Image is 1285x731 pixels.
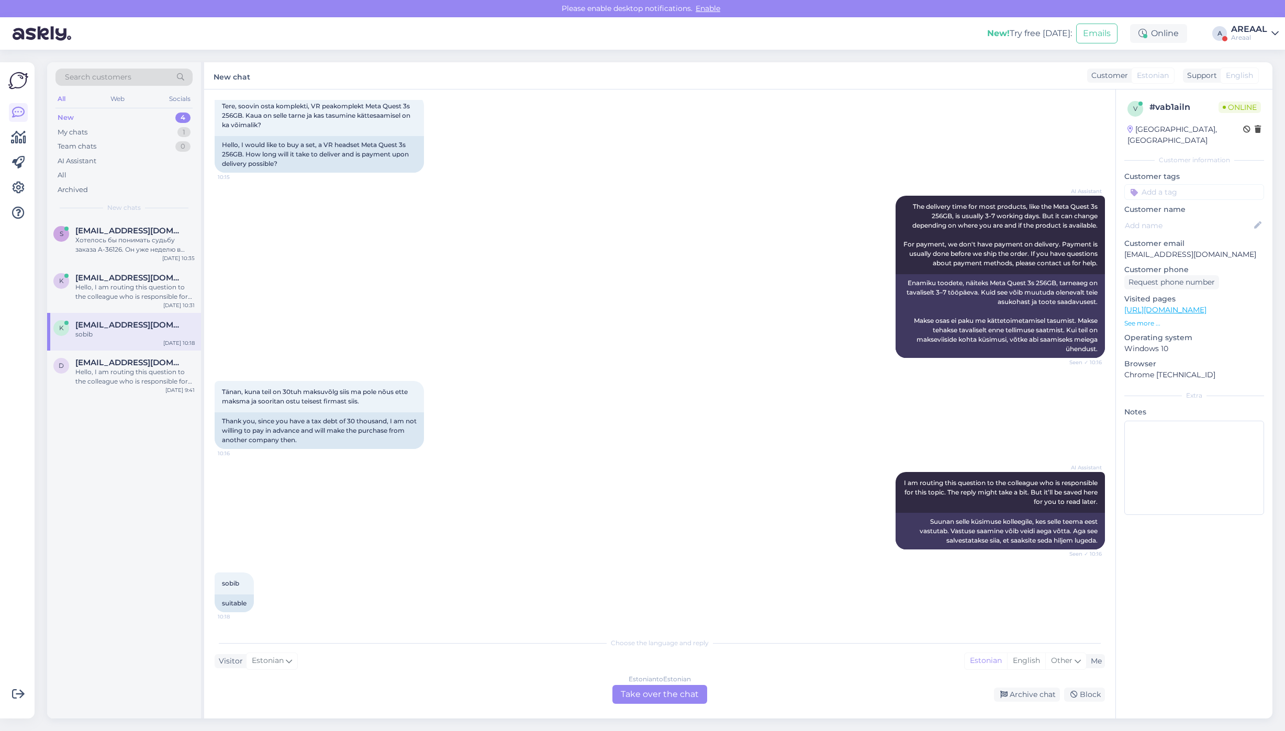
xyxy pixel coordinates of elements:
div: Support [1183,70,1217,81]
span: Tere, soovin osta komplekti, VR peakomplekt Meta Quest 3s 256GB. Kaua on selle tarne ja kas tasum... [222,102,412,129]
div: 4 [175,113,191,123]
span: Online [1219,102,1261,113]
div: Хотелось бы понимать судьбу заказа A-36126. Он уже неделю в обработке и даже не подтвержден, что ... [75,235,195,254]
div: Hello, I am routing this question to the colleague who is responsible for this topic. The reply m... [75,283,195,301]
div: Request phone number [1124,275,1219,289]
p: [EMAIL_ADDRESS][DOMAIN_NAME] [1124,249,1264,260]
div: Take over the chat [612,685,707,704]
div: sobib [75,330,195,339]
span: Tänan, kuna teil on 30tuh maksuvõlg siis ma pole nõus ette maksma ja sooritan ostu teisest firmas... [222,388,409,405]
div: New [58,113,74,123]
span: v [1133,105,1137,113]
span: Estonian [252,655,284,667]
div: Socials [167,92,193,106]
div: Online [1130,24,1187,43]
div: Areaal [1231,33,1267,42]
span: AI Assistant [1063,464,1102,471]
div: Team chats [58,141,96,152]
button: Emails [1076,24,1118,43]
div: 1 [177,127,191,138]
div: Extra [1124,391,1264,400]
p: Operating system [1124,332,1264,343]
div: AI Assistant [58,156,96,166]
span: k [59,277,64,285]
span: Enable [692,4,723,13]
span: Seen ✓ 10:16 [1063,358,1102,366]
p: Browser [1124,358,1264,369]
span: 10:16 [218,449,257,457]
span: kaupo.kala@gmail.com [75,273,184,283]
p: Notes [1124,407,1264,418]
p: Chrome [TECHNICAL_ID] [1124,369,1264,380]
div: Thank you, since you have a tax debt of 30 thousand, I am not willing to pay in advance and will ... [215,412,424,449]
p: Visited pages [1124,294,1264,305]
div: # vab1ailn [1149,101,1219,114]
div: Suunan selle küsimuse kolleegile, kes selle teema eest vastutab. Vastuse saamine võib veidi aega ... [896,513,1105,549]
div: Try free [DATE]: [987,27,1072,40]
span: docsergejus@yahoo.com [75,358,184,367]
div: Hello, I am routing this question to the colleague who is responsible for this topic. The reply m... [75,367,195,386]
span: New chats [107,203,141,212]
p: Customer tags [1124,171,1264,182]
img: Askly Logo [8,71,28,91]
span: Estonian [1137,70,1169,81]
div: A [1212,26,1227,41]
span: English [1226,70,1253,81]
div: Estonian [965,653,1007,669]
div: Visitor [215,656,243,667]
div: Customer information [1124,155,1264,165]
div: Enamiku toodete, näiteks Meta Quest 3s 256GB, tarneaeg on tavaliselt 3–7 tööpäeva. Kuid see võib ... [896,274,1105,358]
div: suitable [215,594,254,612]
div: [GEOGRAPHIC_DATA], [GEOGRAPHIC_DATA] [1127,124,1243,146]
div: My chats [58,127,87,138]
span: Search customers [65,72,131,83]
div: Choose the language and reply [215,638,1105,648]
p: Customer email [1124,238,1264,249]
div: Estonian to Estonian [629,674,691,684]
span: The delivery time for most products, like the Meta Quest 3s 256GB, is usually 3-7 working days. B... [903,203,1099,267]
div: Block [1064,688,1105,702]
div: Customer [1087,70,1128,81]
span: sobib [222,579,239,587]
div: All [55,92,68,106]
div: [DATE] 10:18 [163,339,195,347]
div: [DATE] 9:41 [165,386,195,394]
a: AREAALAreaal [1231,25,1279,42]
div: [DATE] 10:35 [162,254,195,262]
div: Archived [58,185,88,195]
span: d [59,362,64,369]
span: k [59,324,64,332]
span: 10:15 [218,173,257,181]
span: Seen ✓ 10:16 [1063,550,1102,558]
div: [DATE] 10:31 [163,301,195,309]
span: AI Assistant [1063,187,1102,195]
span: 10:18 [218,613,257,621]
input: Add a tag [1124,184,1264,200]
p: See more ... [1124,319,1264,328]
span: s [60,230,63,238]
span: simeyko@ukr.net [75,226,184,235]
a: [URL][DOMAIN_NAME] [1124,305,1206,314]
div: Me [1087,656,1102,667]
p: Customer phone [1124,264,1264,275]
label: New chat [214,69,250,83]
input: Add name [1125,220,1252,231]
p: Windows 10 [1124,343,1264,354]
span: kadri.kompost@gmail.com [75,320,184,330]
div: Web [108,92,127,106]
div: 0 [175,141,191,152]
span: Other [1051,656,1072,665]
p: Customer name [1124,204,1264,215]
b: New! [987,28,1010,38]
span: I am routing this question to the colleague who is responsible for this topic. The reply might ta... [904,479,1099,505]
div: Archive chat [994,688,1060,702]
div: All [58,170,66,181]
div: English [1007,653,1045,669]
div: AREAAL [1231,25,1267,33]
div: Hello, I would like to buy a set, a VR headset Meta Quest 3s 256GB. How long will it take to deli... [215,136,424,173]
